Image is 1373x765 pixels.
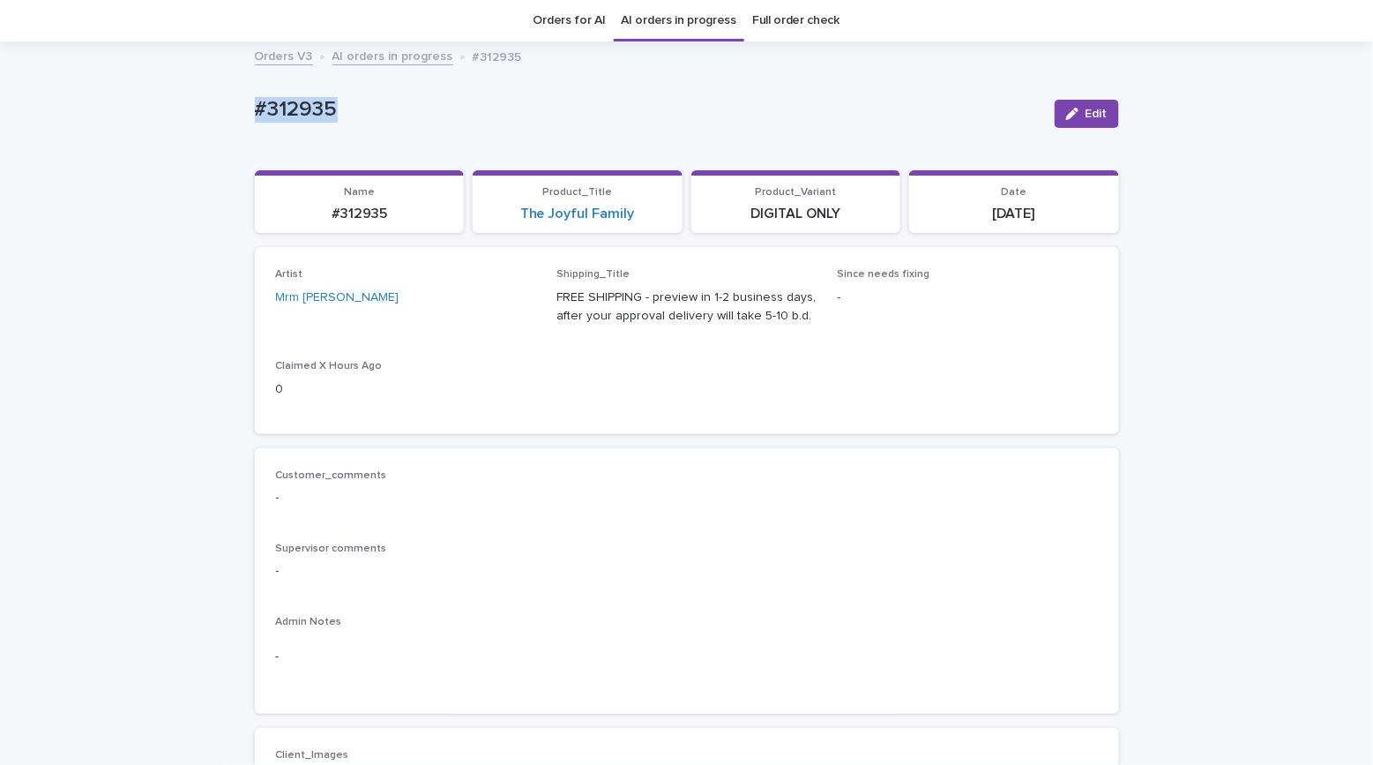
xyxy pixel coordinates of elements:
span: Edit [1086,108,1108,120]
a: Mrm [PERSON_NAME] [276,289,399,307]
p: #312935 [473,46,522,65]
a: Orders V3 [255,45,313,65]
a: The Joyful Family [520,206,635,222]
span: Product_Variant [755,187,836,198]
p: - [276,562,1098,581]
p: - [276,489,1098,507]
button: Edit [1055,100,1119,128]
p: - [276,648,1098,666]
p: - [838,289,1098,307]
span: Supervisor comments [276,544,387,554]
span: Name [344,187,375,198]
span: Product_Title [542,187,612,198]
p: FREE SHIPPING - preview in 1-2 business days, after your approval delivery will take 5-10 b.d. [556,289,817,326]
span: Since needs fixing [838,269,930,280]
span: Client_Images [276,750,349,761]
p: #312935 [265,206,454,222]
p: #312935 [255,97,1041,123]
span: Claimed X Hours Ago [276,361,383,371]
span: Artist [276,269,303,280]
a: AI orders in progress [332,45,453,65]
span: Admin Notes [276,617,342,627]
span: Shipping_Title [556,269,630,280]
span: Customer_comments [276,470,387,481]
p: DIGITAL ONLY [702,206,891,222]
span: Date [1001,187,1026,198]
p: 0 [276,380,536,399]
p: [DATE] [920,206,1108,222]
